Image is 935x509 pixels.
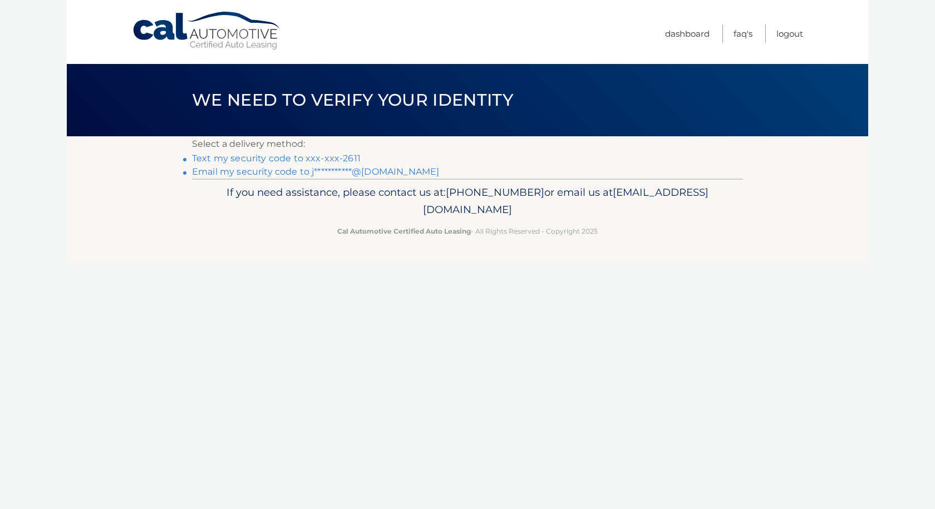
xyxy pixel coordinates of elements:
[665,24,710,43] a: Dashboard
[199,184,736,219] p: If you need assistance, please contact us at: or email us at
[132,11,282,51] a: Cal Automotive
[734,24,752,43] a: FAQ's
[199,225,736,237] p: - All Rights Reserved - Copyright 2025
[776,24,803,43] a: Logout
[446,186,544,199] span: [PHONE_NUMBER]
[192,136,743,152] p: Select a delivery method:
[192,90,513,110] span: We need to verify your identity
[192,153,361,164] a: Text my security code to xxx-xxx-2611
[337,227,471,235] strong: Cal Automotive Certified Auto Leasing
